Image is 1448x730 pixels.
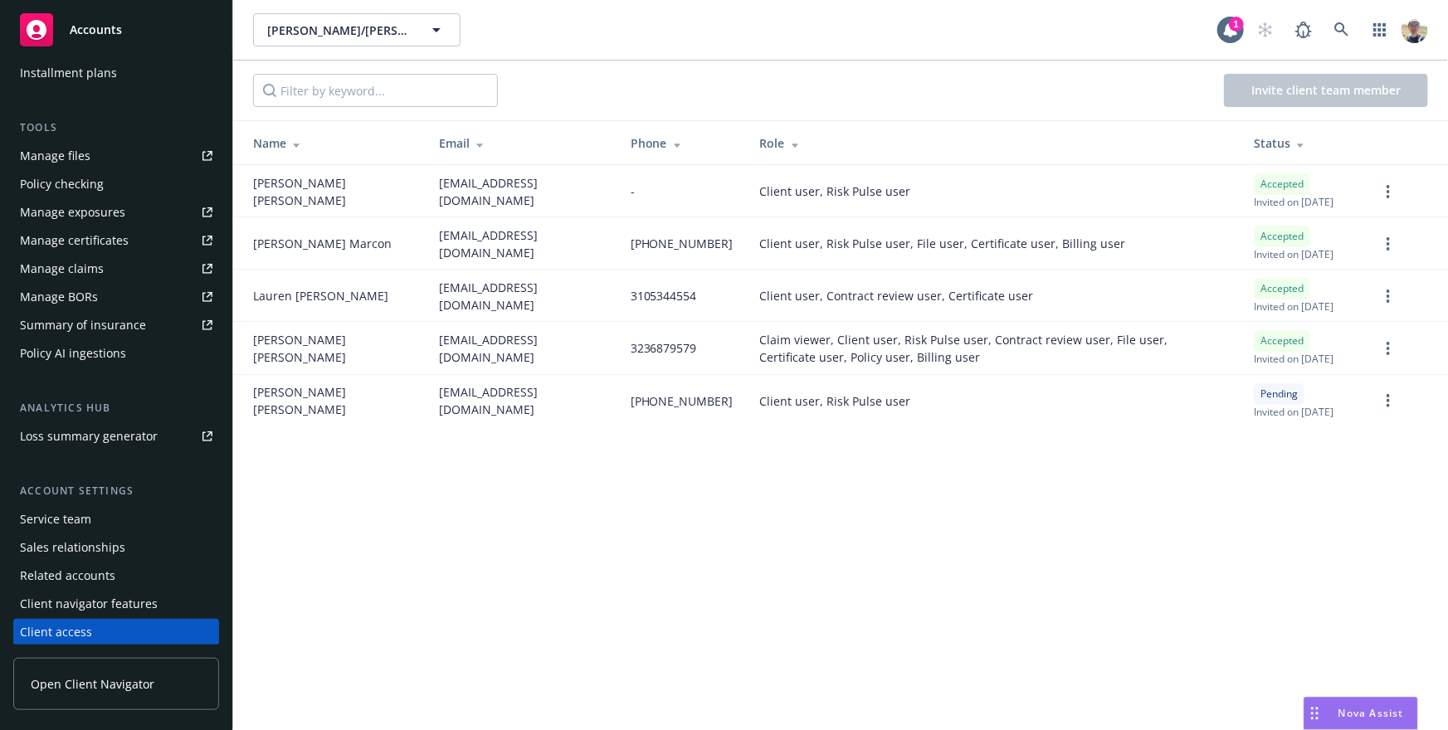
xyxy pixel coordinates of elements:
span: [EMAIL_ADDRESS][DOMAIN_NAME] [439,383,604,418]
a: Manage claims [13,255,219,282]
div: Manage certificates [20,227,129,254]
div: Analytics hub [13,400,219,416]
span: - [631,182,635,200]
span: Invited on [DATE] [1254,299,1333,314]
a: Installment plans [13,60,219,86]
a: Switch app [1363,13,1397,46]
span: Invited on [DATE] [1254,195,1333,209]
span: Open Client Navigator [31,675,154,693]
div: Name [253,134,412,152]
span: [PERSON_NAME] [PERSON_NAME] [253,174,412,209]
div: Drag to move [1304,698,1325,729]
div: Loss summary generator [20,423,158,450]
button: Nova Assist [1304,697,1418,730]
a: more [1378,286,1398,306]
span: [PHONE_NUMBER] [631,235,734,252]
a: Manage files [13,143,219,169]
a: Summary of insurance [13,312,219,338]
span: Accepted [1260,333,1304,348]
input: Filter by keyword... [253,74,498,107]
span: [PERSON_NAME] Marcon [253,235,392,252]
div: 1 [1229,17,1244,32]
div: Tools [13,119,219,136]
span: [PHONE_NUMBER] [631,392,734,410]
span: Pending [1260,387,1298,401]
a: Client navigator features [13,591,219,617]
span: 3236879579 [631,339,697,357]
div: Sales relationships [20,534,125,561]
div: Status [1254,134,1352,152]
div: Role [760,134,1227,152]
div: Client navigator features [20,591,158,617]
a: Policy checking [13,171,219,197]
span: Client user, Contract review user, Certificate user [760,287,1034,304]
button: Invite client team member [1224,74,1428,107]
a: Sales relationships [13,534,219,561]
span: Client user, Risk Pulse user [760,182,911,200]
div: Account settings [13,483,219,499]
span: [PERSON_NAME]/[PERSON_NAME] Construction, Inc. [267,22,411,39]
span: Client user, Risk Pulse user, File user, Certificate user, Billing user [760,235,1126,252]
div: Related accounts [20,562,115,589]
div: Summary of insurance [20,312,146,338]
div: Manage exposures [20,199,125,226]
span: [EMAIL_ADDRESS][DOMAIN_NAME] [439,331,604,366]
span: [EMAIL_ADDRESS][DOMAIN_NAME] [439,279,604,314]
span: [PERSON_NAME] [PERSON_NAME] [253,331,412,366]
div: Client access [20,619,92,645]
span: Invited on [DATE] [1254,352,1333,366]
span: Accepted [1260,177,1304,192]
span: Nova Assist [1338,706,1404,720]
a: Manage certificates [13,227,219,254]
a: Accounts [13,7,219,53]
a: Client access [13,619,219,645]
a: Loss summary generator [13,423,219,450]
button: [PERSON_NAME]/[PERSON_NAME] Construction, Inc. [253,13,461,46]
div: Service team [20,506,91,533]
a: more [1378,338,1398,358]
div: Email [439,134,604,152]
span: Invite client team member [1251,82,1401,98]
img: photo [1402,17,1428,43]
a: more [1378,234,1398,254]
div: Manage claims [20,255,104,282]
a: Search [1325,13,1358,46]
a: Report a Bug [1287,13,1320,46]
div: Policy checking [20,171,104,197]
a: Manage BORs [13,284,219,310]
a: more [1378,182,1398,202]
span: Client user, Risk Pulse user [760,392,911,410]
span: [EMAIL_ADDRESS][DOMAIN_NAME] [439,174,604,209]
span: Accepted [1260,281,1304,296]
span: [EMAIL_ADDRESS][DOMAIN_NAME] [439,226,604,261]
span: Accounts [70,23,122,36]
a: more [1378,391,1398,411]
div: Installment plans [20,60,117,86]
div: Claim viewer, Client user, Risk Pulse user, Contract review user, File user, Certificate user, Po... [760,331,1227,366]
a: Manage exposures [13,199,219,226]
div: Phone [631,134,734,152]
a: Related accounts [13,562,219,589]
a: Policy AI ingestions [13,340,219,367]
span: Lauren [PERSON_NAME] [253,287,388,304]
span: Invited on [DATE] [1254,247,1333,261]
a: Service team [13,506,219,533]
span: Invited on [DATE] [1254,405,1333,419]
div: Manage BORs [20,284,98,310]
span: 3105344554 [631,287,697,304]
div: Manage files [20,143,90,169]
a: Start snowing [1249,13,1282,46]
span: [PERSON_NAME] [PERSON_NAME] [253,383,412,418]
div: Policy AI ingestions [20,340,126,367]
span: Accepted [1260,229,1304,244]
